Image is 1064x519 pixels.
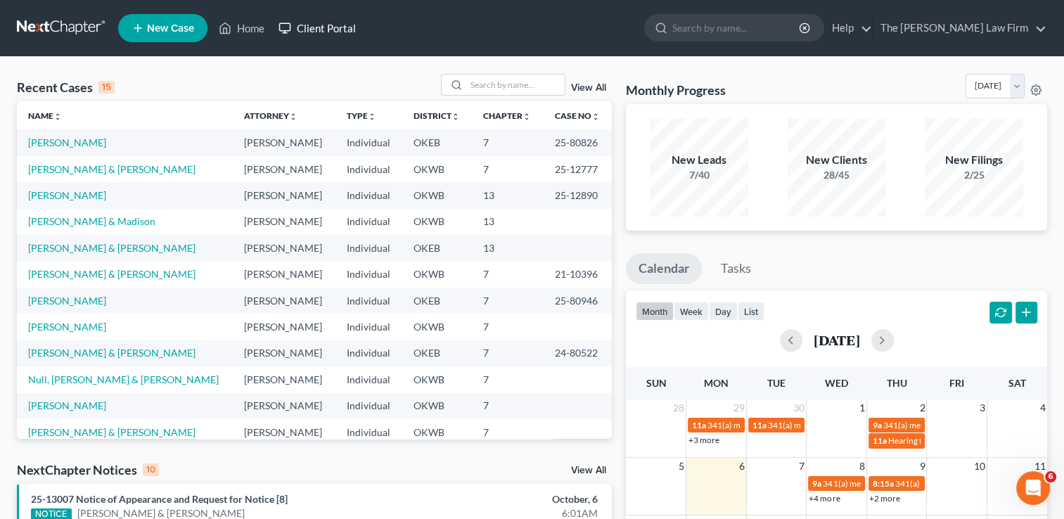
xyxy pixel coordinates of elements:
[28,215,155,227] a: [PERSON_NAME] & Madison
[17,461,159,478] div: NextChapter Notices
[402,209,472,235] td: OKWB
[233,129,335,155] td: [PERSON_NAME]
[233,156,335,182] td: [PERSON_NAME]
[925,152,1023,168] div: New Filings
[918,399,926,416] span: 2
[767,377,786,389] span: Tue
[672,399,686,416] span: 28
[873,15,1046,41] a: The [PERSON_NAME] Law Firm
[650,152,748,168] div: New Leads
[402,235,472,261] td: OKEB
[544,261,612,287] td: 21-10396
[677,458,686,475] span: 5
[858,399,866,416] span: 1
[271,15,363,41] a: Client Portal
[858,458,866,475] span: 8
[402,261,472,287] td: OKWB
[233,288,335,314] td: [PERSON_NAME]
[53,113,62,121] i: unfold_more
[544,156,612,182] td: 25-12777
[1039,399,1047,416] span: 4
[212,15,271,41] a: Home
[472,182,543,208] td: 13
[233,235,335,261] td: [PERSON_NAME]
[28,321,106,333] a: [PERSON_NAME]
[825,377,848,389] span: Wed
[544,129,612,155] td: 25-80826
[418,492,598,506] div: October, 6
[335,288,402,314] td: Individual
[451,113,460,121] i: unfold_more
[347,110,376,121] a: Typeunfold_more
[1016,471,1050,505] iframe: Intercom live chat
[335,340,402,366] td: Individual
[402,393,472,419] td: OKWB
[335,314,402,340] td: Individual
[738,458,746,475] span: 6
[555,110,600,121] a: Case Nounfold_more
[873,435,887,446] span: 11a
[414,110,460,121] a: Districtunfold_more
[472,129,543,155] td: 7
[883,420,1019,430] span: 341(a) meeting for [PERSON_NAME]
[472,156,543,182] td: 7
[674,302,709,321] button: week
[402,288,472,314] td: OKEB
[672,15,801,41] input: Search by name...
[472,366,543,392] td: 7
[1008,377,1026,389] span: Sat
[752,420,767,430] span: 11a
[402,156,472,182] td: OKWB
[233,393,335,419] td: [PERSON_NAME]
[688,435,719,445] a: +3 more
[873,478,894,489] span: 8:15a
[335,129,402,155] td: Individual
[28,163,196,175] a: [PERSON_NAME] & [PERSON_NAME]
[233,261,335,287] td: [PERSON_NAME]
[17,79,115,96] div: Recent Cases
[233,182,335,208] td: [PERSON_NAME]
[636,302,674,321] button: month
[591,113,600,121] i: unfold_more
[28,373,219,385] a: Null, [PERSON_NAME] & [PERSON_NAME]
[466,75,565,95] input: Search by name...
[788,152,886,168] div: New Clients
[335,366,402,392] td: Individual
[335,156,402,182] td: Individual
[918,458,926,475] span: 9
[402,366,472,392] td: OKWB
[402,419,472,445] td: OKWB
[768,420,904,430] span: 341(a) meeting for [PERSON_NAME]
[812,478,821,489] span: 9a
[289,113,297,121] i: unfold_more
[147,23,194,34] span: New Case
[825,15,872,41] a: Help
[28,426,196,438] a: [PERSON_NAME] & [PERSON_NAME]
[143,463,159,476] div: 10
[626,253,702,284] a: Calendar
[792,399,806,416] span: 30
[472,340,543,366] td: 7
[335,235,402,261] td: Individual
[888,435,998,446] span: Hearing for [PERSON_NAME]
[544,340,612,366] td: 24-80522
[98,81,115,94] div: 15
[523,113,531,121] i: unfold_more
[233,314,335,340] td: [PERSON_NAME]
[732,399,746,416] span: 29
[28,399,106,411] a: [PERSON_NAME]
[368,113,376,121] i: unfold_more
[646,377,667,389] span: Sun
[709,302,738,321] button: day
[873,420,882,430] span: 9a
[233,340,335,366] td: [PERSON_NAME]
[28,268,196,280] a: [PERSON_NAME] & [PERSON_NAME]
[402,129,472,155] td: OKEB
[28,189,106,201] a: [PERSON_NAME]
[31,493,288,505] a: 25-13007 Notice of Appearance and Request for Notice [8]
[335,209,402,235] td: Individual
[28,110,62,121] a: Nameunfold_more
[814,333,860,347] h2: [DATE]
[472,314,543,340] td: 7
[472,235,543,261] td: 13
